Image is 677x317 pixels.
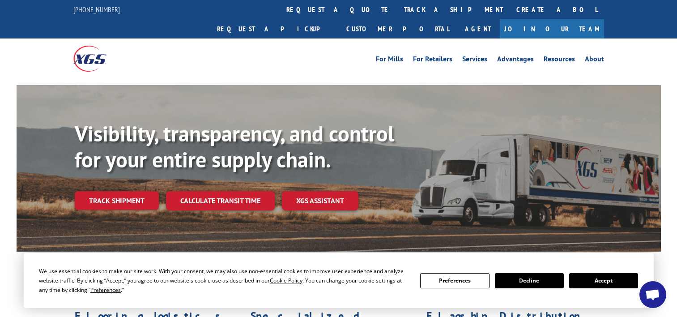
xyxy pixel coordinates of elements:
[340,19,456,39] a: Customer Portal
[544,56,575,65] a: Resources
[413,56,452,65] a: For Retailers
[639,281,666,308] div: Open chat
[497,56,534,65] a: Advantages
[456,19,500,39] a: Agent
[462,56,487,65] a: Services
[569,273,638,288] button: Accept
[39,266,409,295] div: We use essential cookies to make our site work. With your consent, we may also use non-essential ...
[495,273,564,288] button: Decline
[282,191,358,210] a: XGS ASSISTANT
[24,253,654,308] div: Cookie Consent Prompt
[585,56,604,65] a: About
[73,5,120,14] a: [PHONE_NUMBER]
[75,191,159,210] a: Track shipment
[500,19,604,39] a: Join Our Team
[210,19,340,39] a: Request a pickup
[90,286,121,294] span: Preferences
[75,120,394,173] b: Visibility, transparency, and control for your entire supply chain.
[270,277,302,284] span: Cookie Policy
[166,191,275,210] a: Calculate transit time
[420,273,489,288] button: Preferences
[376,56,403,65] a: For Mills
